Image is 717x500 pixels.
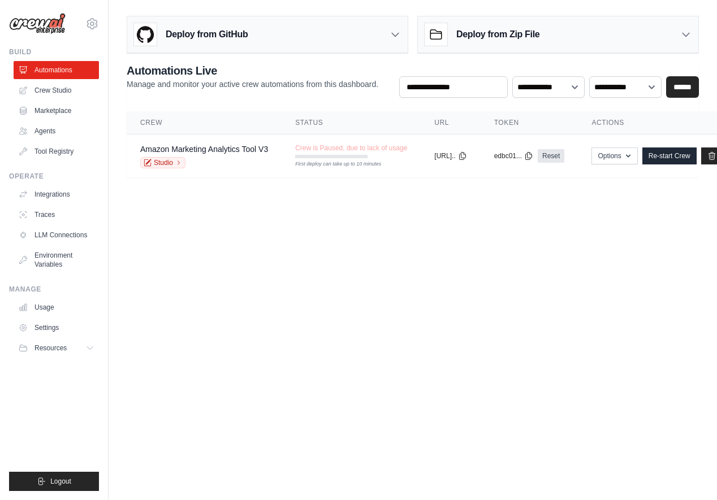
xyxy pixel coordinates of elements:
[9,472,99,491] button: Logout
[140,157,185,168] a: Studio
[9,47,99,56] div: Build
[456,28,539,41] h3: Deploy from Zip File
[9,172,99,181] div: Operate
[9,285,99,294] div: Manage
[127,79,378,90] p: Manage and monitor your active crew automations from this dashboard.
[14,122,99,140] a: Agents
[14,319,99,337] a: Settings
[494,151,533,160] button: edbc01...
[9,13,66,34] img: Logo
[127,111,282,134] th: Crew
[14,298,99,316] a: Usage
[14,81,99,99] a: Crew Studio
[538,149,564,163] a: Reset
[140,145,268,154] a: Amazon Marketing Analytics Tool V3
[591,147,637,164] button: Options
[14,339,99,357] button: Resources
[34,344,67,353] span: Resources
[14,246,99,273] a: Environment Variables
[14,185,99,203] a: Integrations
[295,160,368,168] div: First deploy can take up to 10 minutes
[295,144,407,153] span: Crew is Paused, due to lack of usage
[14,61,99,79] a: Automations
[642,147,697,164] a: Re-start Crew
[421,111,480,134] th: URL
[481,111,578,134] th: Token
[127,63,378,79] h2: Automations Live
[282,111,421,134] th: Status
[134,23,157,46] img: GitHub Logo
[14,226,99,244] a: LLM Connections
[166,28,248,41] h3: Deploy from GitHub
[14,102,99,120] a: Marketplace
[14,206,99,224] a: Traces
[14,142,99,160] a: Tool Registry
[50,477,71,486] span: Logout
